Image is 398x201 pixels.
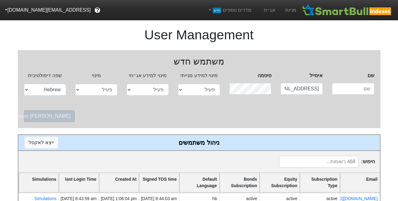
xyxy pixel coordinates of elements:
div: Toggle SortBy [19,173,58,192]
label: שפה דיפולטיבית [28,72,61,79]
div: Toggle SortBy [59,173,99,192]
div: Toggle SortBy [99,173,139,192]
img: SmartBull [301,4,393,16]
div: Toggle SortBy [139,173,179,192]
button: [PERSON_NAME] משתמש [24,110,75,122]
label: מינוי למידע מנייתי [180,72,218,79]
input: אימייל [281,83,323,95]
span: חדש [213,8,221,13]
a: Simulations [34,196,56,201]
h1: User Management [18,22,380,43]
div: Toggle SortBy [220,173,259,192]
h2: משתמש חדש [24,56,374,67]
div: Toggle SortBy [340,173,380,192]
label: אימייל [309,72,323,79]
div: Toggle SortBy [179,173,219,192]
label: מינוי למידע אג״חי [129,72,167,79]
button: ייצא לאקסל [25,137,58,148]
a: מדדים נוספיםחדש [205,4,254,16]
div: Toggle SortBy [300,173,340,192]
span: ? [96,6,99,14]
label: מינוי [92,72,101,79]
input: 468 רשומות... [279,156,359,167]
a: [EMAIL_ADDRESS][DOMAIN_NAME] [305,196,378,201]
label: שם [368,72,374,79]
label: סיסמה [258,72,271,79]
input: שם [332,83,374,95]
div: Toggle SortBy [260,173,299,192]
span: חיפוש : [279,156,375,167]
div: ניהול משתמשים [25,138,374,147]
